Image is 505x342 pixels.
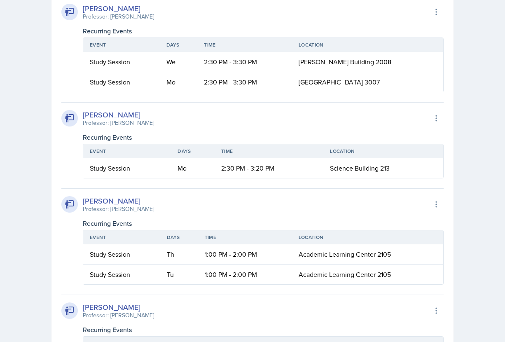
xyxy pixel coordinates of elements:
div: Study Session [90,77,153,87]
td: 2:30 PM - 3:30 PM [197,52,292,72]
th: Time [198,230,292,244]
div: Study Session [90,249,154,259]
span: Academic Learning Center 2105 [299,250,391,259]
div: Recurring Events [83,325,444,335]
div: [PERSON_NAME] [83,109,154,120]
th: Event [83,144,171,158]
span: Science Building 213 [330,164,390,173]
td: Th [160,244,198,265]
td: 1:00 PM - 2:00 PM [198,244,292,265]
td: 2:30 PM - 3:30 PM [197,72,292,92]
th: Days [160,38,198,52]
span: [PERSON_NAME] Building 2008 [299,57,391,66]
div: Recurring Events [83,26,444,36]
div: Professor: [PERSON_NAME] [83,12,154,21]
div: Professor: [PERSON_NAME] [83,205,154,213]
td: Tu [160,265,198,284]
th: Days [160,230,198,244]
th: Location [323,144,443,158]
div: [PERSON_NAME] [83,195,154,206]
th: Days [171,144,214,158]
th: Time [215,144,323,158]
td: Mo [160,72,198,92]
th: Location [292,230,443,244]
div: Recurring Events [83,218,444,228]
div: [PERSON_NAME] [83,3,154,14]
td: 1:00 PM - 2:00 PM [198,265,292,284]
td: Mo [171,158,214,178]
div: Study Session [90,57,153,67]
div: Study Session [90,269,154,279]
span: [GEOGRAPHIC_DATA] 3007 [299,77,380,87]
div: Study Session [90,163,164,173]
th: Event [83,230,160,244]
div: Recurring Events [83,132,444,142]
div: Professor: [PERSON_NAME] [83,311,154,320]
div: Professor: [PERSON_NAME] [83,119,154,127]
th: Time [197,38,292,52]
td: 2:30 PM - 3:20 PM [215,158,323,178]
td: We [160,52,198,72]
div: [PERSON_NAME] [83,302,154,313]
span: Academic Learning Center 2105 [299,270,391,279]
th: Event [83,38,160,52]
th: Location [292,38,443,52]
